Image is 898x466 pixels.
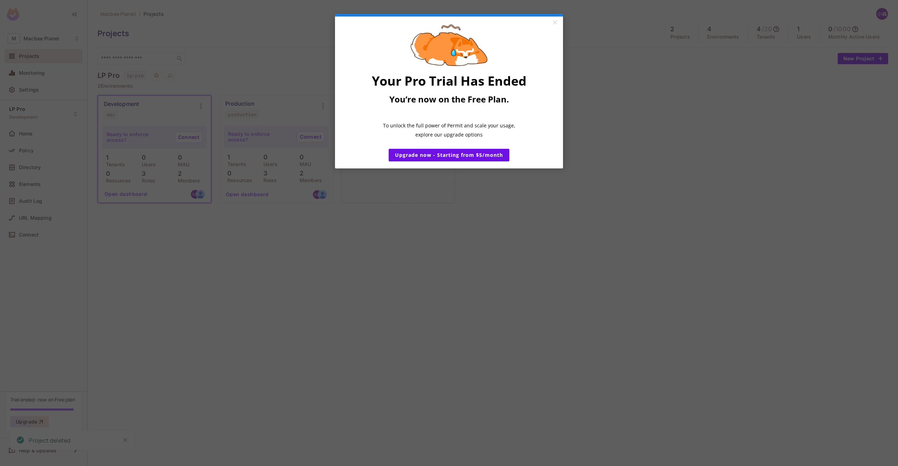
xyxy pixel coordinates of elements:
[549,16,561,29] a: Close modal
[335,14,563,16] div: current step
[389,93,509,105] span: You’re now on the Free Plan.
[415,131,483,138] span: explore our upgrade options
[354,108,544,116] p: ​
[389,149,509,161] a: Upgrade now - Starting from $5/month
[372,72,527,89] span: Your Pro Trial Has Ended
[383,122,515,129] span: To unlock the full power of Permit and scale your usage,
